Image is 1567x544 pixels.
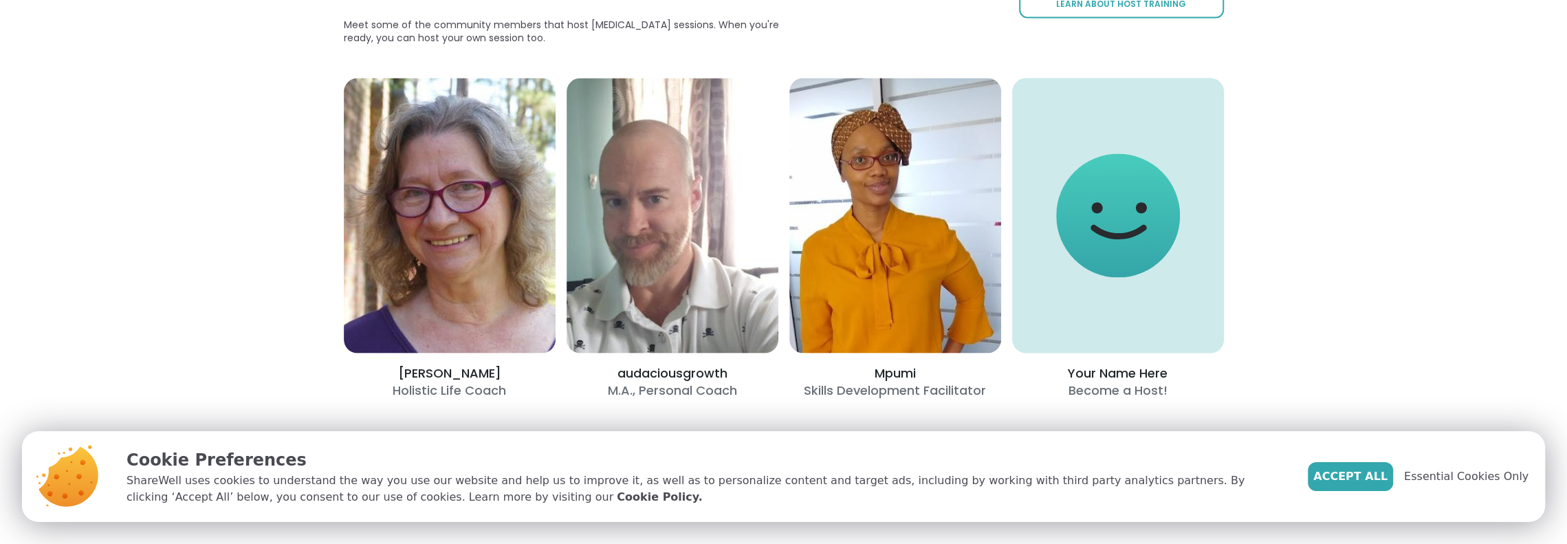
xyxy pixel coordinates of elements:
p: ShareWell uses cookies to understand the way you use our website and help us to improve it, as we... [127,472,1286,505]
button: Accept All [1308,462,1393,491]
span: Accept All [1313,468,1388,485]
span: Essential Cookies Only [1404,468,1528,485]
p: Meet some of the community members that host [MEDICAL_DATA] sessions. When you're ready, you can ... [344,19,804,45]
a: Cookie Policy. [617,489,702,505]
p: Cookie Preferences [127,448,1286,472]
